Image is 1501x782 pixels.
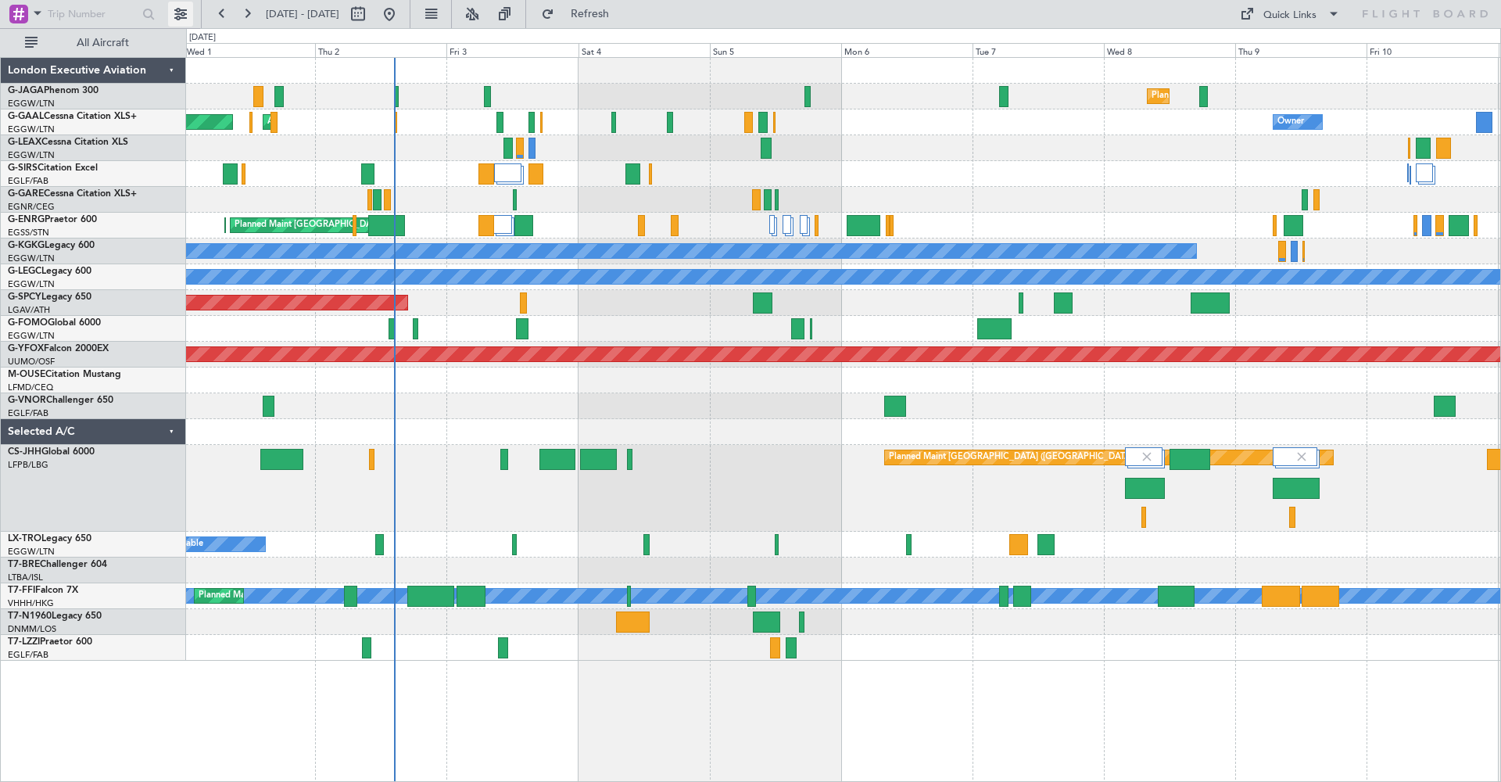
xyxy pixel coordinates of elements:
[266,7,339,21] span: [DATE] - [DATE]
[8,138,41,147] span: G-LEAX
[1232,2,1348,27] button: Quick Links
[8,344,44,353] span: G-YFOX
[8,278,55,290] a: EGGW/LTN
[8,267,91,276] a: G-LEGCLegacy 600
[8,649,48,661] a: EGLF/FAB
[315,43,446,57] div: Thu 2
[8,330,55,342] a: EGGW/LTN
[1104,43,1235,57] div: Wed 8
[710,43,841,57] div: Sun 5
[841,43,973,57] div: Mon 6
[8,189,44,199] span: G-GARE
[8,396,46,405] span: G-VNOR
[267,110,358,134] div: AOG Maint Dusseldorf
[8,344,109,353] a: G-YFOXFalcon 2000EX
[8,370,121,379] a: M-OUSECitation Mustang
[8,124,55,135] a: EGGW/LTN
[8,447,41,457] span: CS-JHH
[8,637,92,647] a: T7-LZZIPraetor 600
[8,586,78,595] a: T7-FFIFalcon 7X
[8,459,48,471] a: LFPB/LBG
[557,9,623,20] span: Refresh
[8,138,128,147] a: G-LEAXCessna Citation XLS
[8,356,55,368] a: UUMO/OSF
[8,447,95,457] a: CS-JHHGlobal 6000
[8,612,102,621] a: T7-N1960Legacy 650
[8,253,55,264] a: EGGW/LTN
[8,572,43,583] a: LTBA/ISL
[8,637,40,647] span: T7-LZZI
[8,586,35,595] span: T7-FFI
[1235,43,1367,57] div: Thu 9
[8,149,55,161] a: EGGW/LTN
[8,86,99,95] a: G-JAGAPhenom 300
[8,407,48,419] a: EGLF/FAB
[48,2,138,26] input: Trip Number
[41,38,165,48] span: All Aircraft
[1367,43,1498,57] div: Fri 10
[8,201,55,213] a: EGNR/CEG
[579,43,710,57] div: Sat 4
[1152,84,1398,108] div: Planned Maint [GEOGRAPHIC_DATA] ([GEOGRAPHIC_DATA])
[8,215,97,224] a: G-ENRGPraetor 600
[1140,450,1154,464] img: gray-close.svg
[8,304,50,316] a: LGAV/ATH
[8,175,48,187] a: EGLF/FAB
[8,241,45,250] span: G-KGKG
[8,396,113,405] a: G-VNORChallenger 650
[8,612,52,621] span: T7-N1960
[8,292,41,302] span: G-SPCY
[8,163,38,173] span: G-SIRS
[235,213,481,237] div: Planned Maint [GEOGRAPHIC_DATA] ([GEOGRAPHIC_DATA])
[1263,8,1317,23] div: Quick Links
[8,597,54,609] a: VHHH/HKG
[8,163,98,173] a: G-SIRSCitation Excel
[8,623,56,635] a: DNMM/LOS
[8,112,137,121] a: G-GAALCessna Citation XLS+
[8,267,41,276] span: G-LEGC
[446,43,578,57] div: Fri 3
[17,30,170,56] button: All Aircraft
[8,560,40,569] span: T7-BRE
[534,2,628,27] button: Refresh
[8,189,137,199] a: G-GARECessna Citation XLS+
[199,584,445,608] div: Planned Maint [GEOGRAPHIC_DATA] ([GEOGRAPHIC_DATA])
[8,318,101,328] a: G-FOMOGlobal 6000
[8,227,49,239] a: EGSS/STN
[8,534,41,543] span: LX-TRO
[973,43,1104,57] div: Tue 7
[8,370,45,379] span: M-OUSE
[8,112,44,121] span: G-GAAL
[8,98,55,109] a: EGGW/LTN
[8,546,55,558] a: EGGW/LTN
[8,241,95,250] a: G-KGKGLegacy 600
[8,318,48,328] span: G-FOMO
[8,382,53,393] a: LFMD/CEQ
[8,86,44,95] span: G-JAGA
[184,43,315,57] div: Wed 1
[8,215,45,224] span: G-ENRG
[1277,110,1304,134] div: Owner
[889,446,1135,469] div: Planned Maint [GEOGRAPHIC_DATA] ([GEOGRAPHIC_DATA])
[8,534,91,543] a: LX-TROLegacy 650
[1295,450,1309,464] img: gray-close.svg
[8,560,107,569] a: T7-BREChallenger 604
[8,292,91,302] a: G-SPCYLegacy 650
